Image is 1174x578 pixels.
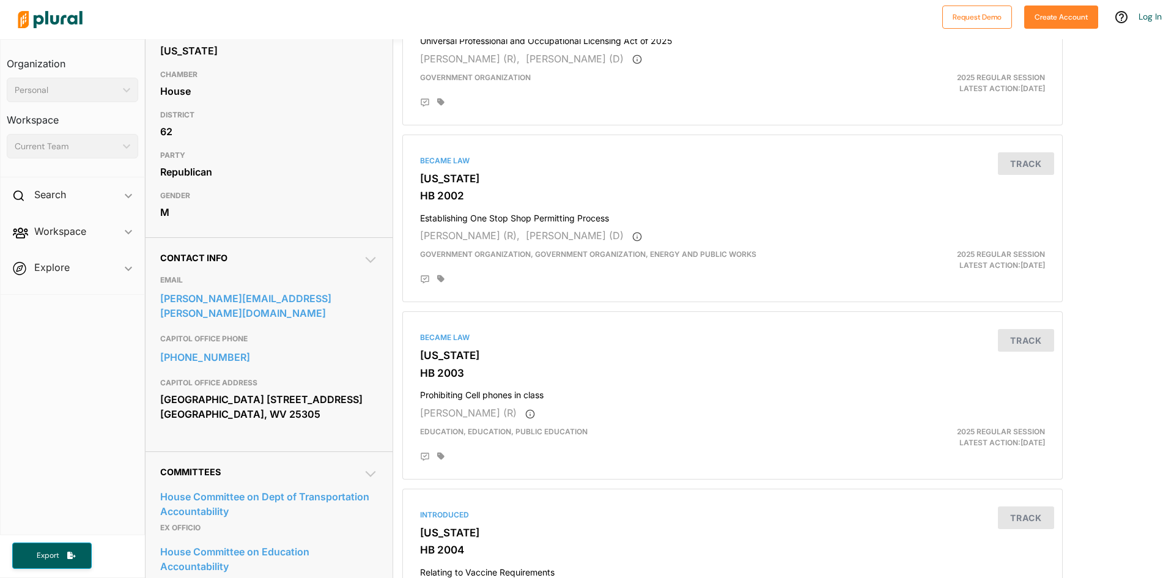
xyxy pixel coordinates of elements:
a: House Committee on Education Accountability [160,543,378,576]
h3: HB 2003 [420,367,1045,379]
div: [US_STATE] [160,42,378,60]
h3: EMAIL [160,273,378,287]
h3: CHAMBER [160,67,378,82]
div: Add Position Statement [420,452,430,462]
a: House Committee on Dept of Transportation Accountability [160,487,378,521]
div: Add tags [437,275,445,283]
div: 62 [160,122,378,141]
div: Became Law [420,155,1045,166]
span: 2025 Regular Session [957,250,1045,259]
div: Add tags [437,98,445,106]
span: [PERSON_NAME] (D) [526,53,624,65]
h3: [US_STATE] [420,349,1045,361]
span: [PERSON_NAME] (R) [420,407,517,419]
div: Latest Action: [DATE] [840,249,1054,271]
h3: Workspace [7,102,138,129]
button: Request Demo [942,6,1012,29]
span: Government Organization [420,73,531,82]
div: Add tags [437,452,445,461]
h3: CAPITOL OFFICE PHONE [160,332,378,346]
button: Export [12,543,92,569]
a: [PHONE_NUMBER] [160,348,378,366]
h3: HB 2002 [420,190,1045,202]
h4: Prohibiting Cell phones in class [420,384,1045,401]
div: Add Position Statement [420,275,430,284]
h3: DISTRICT [160,108,378,122]
div: M [160,203,378,221]
span: [PERSON_NAME] (R), [420,53,520,65]
div: House [160,82,378,100]
h3: HB 2004 [420,544,1045,556]
h4: Establishing One Stop Shop Permitting Process [420,207,1045,224]
h3: PARTY [160,148,378,163]
span: [PERSON_NAME] (R), [420,229,520,242]
a: [PERSON_NAME][EMAIL_ADDRESS][PERSON_NAME][DOMAIN_NAME] [160,289,378,322]
button: Track [998,152,1054,175]
span: 2025 Regular Session [957,427,1045,436]
a: Request Demo [942,10,1012,23]
h3: GENDER [160,188,378,203]
div: Latest Action: [DATE] [840,426,1054,448]
p: Ex Officio [160,521,378,535]
h2: Search [34,188,66,201]
h4: Relating to Vaccine Requirements [420,561,1045,578]
span: Export [28,550,67,561]
h3: [US_STATE] [420,527,1045,539]
div: Current Team [15,140,118,153]
div: Add Position Statement [420,98,430,108]
h3: [US_STATE] [420,172,1045,185]
button: Track [998,329,1054,352]
span: Government Organization, Government Organization, Energy and Public Works [420,250,756,259]
span: Education, Education, Public Education [420,427,588,436]
span: [PERSON_NAME] (D) [526,229,624,242]
div: [GEOGRAPHIC_DATA] [STREET_ADDRESS] [GEOGRAPHIC_DATA], WV 25305 [160,390,378,423]
div: Introduced [420,509,1045,521]
a: Log In [1139,11,1162,22]
span: Contact Info [160,253,227,263]
h3: CAPITOL OFFICE ADDRESS [160,376,378,390]
div: Became Law [420,332,1045,343]
span: 2025 Regular Session [957,73,1045,82]
span: Committees [160,467,221,477]
button: Track [998,506,1054,529]
div: Republican [160,163,378,181]
div: Latest Action: [DATE] [840,72,1054,94]
a: Create Account [1024,10,1098,23]
div: Personal [15,84,118,97]
h3: Organization [7,46,138,73]
button: Create Account [1024,6,1098,29]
